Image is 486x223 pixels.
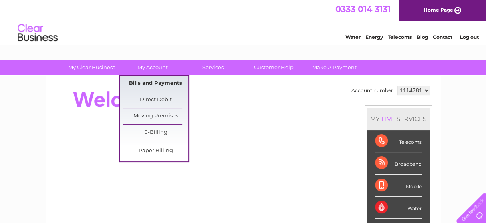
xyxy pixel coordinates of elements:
a: Energy [365,34,383,40]
div: LIVE [380,115,397,123]
div: Water [375,197,422,219]
div: Telecoms [375,130,422,152]
a: 0333 014 3131 [335,4,391,14]
a: Log out [460,34,478,40]
a: Contact [433,34,452,40]
a: Make A Payment [302,60,367,75]
a: Direct Debit [123,92,188,108]
a: My Clear Business [59,60,125,75]
td: Account number [349,84,395,97]
a: Water [345,34,361,40]
a: Bills and Payments [123,76,188,92]
div: MY SERVICES [367,108,430,130]
div: Clear Business is a trading name of Verastar Limited (registered in [GEOGRAPHIC_DATA] No. 3667643... [55,4,432,39]
div: Mobile [375,175,422,197]
a: Services [180,60,246,75]
a: Blog [417,34,428,40]
a: Customer Help [241,60,307,75]
a: Telecoms [388,34,412,40]
div: Broadband [375,152,422,174]
a: My Account [119,60,185,75]
a: Moving Premises [123,108,188,124]
img: logo.png [17,21,58,45]
a: Paper Billing [123,143,188,159]
a: E-Billing [123,125,188,141]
